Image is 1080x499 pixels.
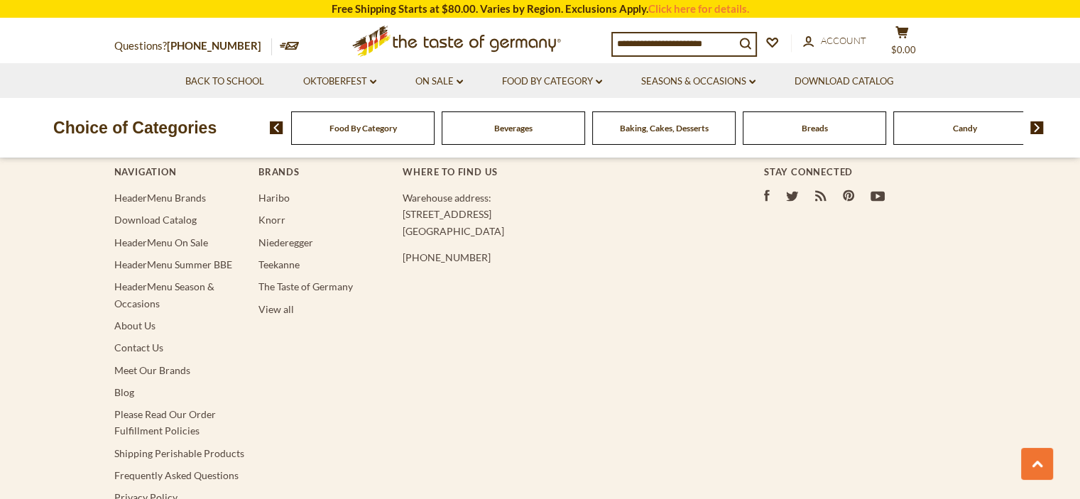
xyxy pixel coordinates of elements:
[881,26,924,61] button: $0.00
[403,165,707,177] h4: Where to find us
[795,74,894,89] a: Download Catalog
[114,213,197,225] a: Download Catalog
[502,74,602,89] a: Food By Category
[258,258,300,270] a: Teekanne
[114,191,206,203] a: HeaderMenu Brands
[764,165,966,177] h4: Stay Connected
[648,2,749,15] a: Click here for details.
[114,280,214,308] a: HeaderMenu Season & Occasions
[114,468,239,481] a: Frequently Asked Questions
[403,248,707,265] p: [PHONE_NUMBER]
[415,74,463,89] a: On Sale
[953,123,977,133] a: Candy
[258,213,285,225] a: Knorr
[821,35,866,46] span: Account
[258,191,290,203] a: Haribo
[114,165,244,177] h4: Navigation
[114,236,208,248] a: HeaderMenu On Sale
[185,74,264,89] a: Back to School
[114,407,216,436] a: Please Read Our Order Fulfillment Policies
[891,44,916,55] span: $0.00
[167,39,261,52] a: [PHONE_NUMBER]
[114,363,190,375] a: Meet Our Brands
[641,74,756,89] a: Seasons & Occasions
[114,319,156,331] a: About Us
[620,123,709,133] a: Baking, Cakes, Desserts
[114,37,272,55] p: Questions?
[114,341,163,353] a: Contact Us
[329,123,397,133] a: Food By Category
[494,123,533,133] a: Beverages
[403,189,707,238] p: Warehouse address: [STREET_ADDRESS] [GEOGRAPHIC_DATA]
[803,33,866,49] a: Account
[270,121,283,134] img: previous arrow
[258,302,294,314] a: View all
[114,258,232,270] a: HeaderMenu Summer BBE
[1030,121,1044,134] img: next arrow
[114,446,244,459] a: Shipping Perishable Products
[114,385,134,397] a: Blog
[258,236,313,248] a: Niederegger
[258,165,388,177] h4: Brands
[258,280,353,292] a: The Taste of Germany
[303,74,376,89] a: Oktoberfest
[802,123,828,133] a: Breads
